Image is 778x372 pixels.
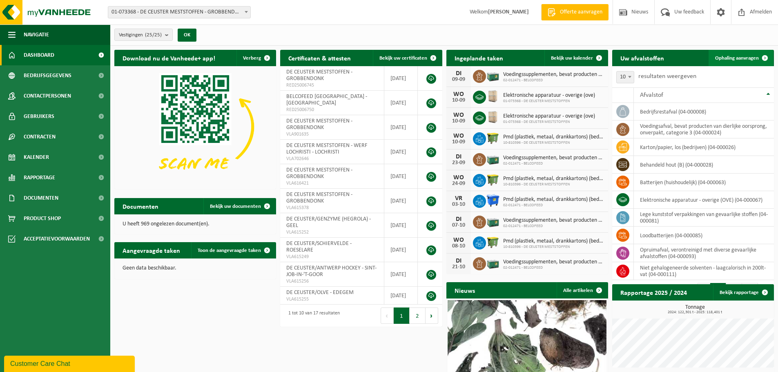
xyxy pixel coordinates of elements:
span: Afvalstof [640,92,663,98]
span: 01-073368 - DE CEUSTER MESTSTOFFEN [503,99,595,104]
span: Product Shop [24,208,61,229]
div: DI [450,216,467,223]
span: VLA615249 [286,254,378,260]
h2: Ingeplande taken [446,50,511,66]
count: (25/25) [145,32,162,38]
img: PB-LB-0680-HPE-GN-01 [486,152,500,166]
img: WB-1100-HPE-BE-01 [486,194,500,207]
div: 10-09 [450,139,467,145]
td: [DATE] [384,189,418,213]
button: Previous [381,307,394,324]
span: Verberg [243,56,261,61]
h2: Uw afvalstoffen [612,50,672,66]
div: 1 tot 10 van 17 resultaten [284,307,340,325]
div: 21-10 [450,264,467,270]
td: bedrijfsrestafval (04-000008) [634,103,774,120]
td: [DATE] [384,213,418,238]
button: Next [426,307,438,324]
div: WO [450,133,467,139]
span: DE CEUSTER MESTSTOFFEN - GROBBENDONK [286,167,352,180]
img: WB-1100-HPE-GN-50 [486,173,500,187]
td: [DATE] [384,164,418,189]
img: WB-1100-HPE-GN-50 [486,131,500,145]
span: Pmd (plastiek, metaal, drankkartons) (bedrijven) [503,238,604,245]
span: Elektronische apparatuur - overige (ove) [503,92,595,99]
td: batterijen (huishoudelijk) (04-000063) [634,174,774,191]
span: VLA615256 [286,278,378,285]
span: Pmd (plastiek, metaal, drankkartons) (bedrijven) [503,196,604,203]
span: 10-810396 - DE CEUSTER MESTSTOFFEN [503,245,604,249]
span: 10 [616,71,634,83]
div: WO [450,91,467,98]
div: 08-10 [450,243,467,249]
span: Gebruikers [24,106,54,127]
span: DE CEUSTER/SCHIERVELDE - ROESELARE [286,241,352,253]
td: loodbatterijen (04-000085) [634,227,774,244]
span: VLA901635 [286,131,378,138]
span: Offerte aanvragen [558,8,604,16]
div: WO [450,237,467,243]
td: [DATE] [384,238,418,262]
a: Ophaling aanvragen [709,50,773,66]
img: PB-WB-1440-WDN-00-00 [486,89,500,103]
span: Rapportage [24,167,55,188]
span: DE CEUSTER MESTSTOFFEN - GROBBENDONK [286,69,352,82]
div: 10-09 [450,98,467,103]
td: [DATE] [384,66,418,91]
span: Vestigingen [119,29,162,41]
span: Dashboard [24,45,54,65]
td: [DATE] [384,91,418,115]
td: elektronische apparatuur - overige (OVE) (04-000067) [634,191,774,209]
strong: [PERSON_NAME] [488,9,529,15]
td: niet gehalogeneerde solventen - laagcalorisch in 200lt-vat (04-000111) [634,262,774,280]
img: PB-LB-0680-HPE-GN-01 [486,214,500,228]
button: Vestigingen(25/25) [114,29,173,41]
h3: Tonnage [616,305,774,314]
h2: Nieuws [446,282,483,298]
img: PB-WB-1440-WDN-00-00 [486,110,500,124]
iframe: chat widget [4,354,136,372]
div: DI [450,154,467,160]
h2: Rapportage 2025 / 2024 [612,284,695,300]
span: 2024: 122,301 t - 2025: 118,401 t [616,310,774,314]
span: Pmd (plastiek, metaal, drankkartons) (bedrijven) [503,176,604,182]
div: WO [450,112,467,118]
label: resultaten weergeven [638,73,696,80]
p: Geen data beschikbaar. [123,265,268,271]
div: 09-09 [450,77,467,82]
button: Verberg [236,50,275,66]
span: 10 [617,71,634,83]
td: [DATE] [384,140,418,164]
span: Ophaling aanvragen [715,56,759,61]
span: 02-012471 - BELCOFEED [503,161,604,166]
div: 10-09 [450,118,467,124]
span: 02-012471 - BELCOFEED [503,265,604,270]
span: Voedingssupplementen, bevat producten van dierlijke oorsprong, categorie 3 [503,259,604,265]
span: Documenten [24,188,58,208]
span: 02-012471 - BELCOFEED [503,78,604,83]
span: VLA615255 [286,296,378,303]
span: Voedingssupplementen, bevat producten van dierlijke oorsprong, categorie 3 [503,71,604,78]
td: behandeld hout (B) (04-000028) [634,156,774,174]
a: Bekijk uw certificaten [373,50,441,66]
span: 01-073368 - DE CEUSTER MESTSTOFFEN [503,120,595,125]
button: OK [178,29,196,42]
span: Voedingssupplementen, bevat producten van dierlijke oorsprong, categorie 3 [503,217,604,224]
div: WO [450,174,467,181]
h2: Documenten [114,198,167,214]
h2: Aangevraagde taken [114,242,188,258]
span: Navigatie [24,25,49,45]
a: Bekijk uw documenten [203,198,275,214]
img: WB-1100-HPE-GN-50 [486,235,500,249]
td: karton/papier, los (bedrijven) (04-000026) [634,138,774,156]
span: DE CEUSTER/GENZYME (HEGROLA) - GEEL [286,216,371,229]
p: U heeft 969 ongelezen document(en). [123,221,268,227]
span: 10-810396 - DE CEUSTER MESTSTOFFEN [503,182,604,187]
span: VLA702646 [286,156,378,162]
td: opruimafval, verontreinigd met diverse gevaarlijke afvalstoffen (04-000093) [634,244,774,262]
span: Toon de aangevraagde taken [198,248,261,253]
span: BELCOFEED [GEOGRAPHIC_DATA] - [GEOGRAPHIC_DATA] [286,94,367,106]
img: PB-LB-0680-HPE-GN-01 [486,256,500,270]
span: DE CEUSTER MESTSTOFFEN - GROBBENDONK [286,192,352,204]
span: DE CEUSTER/ANTWERP HOCKEY - SINT-JOB-IN-'T-GOOR [286,265,377,278]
